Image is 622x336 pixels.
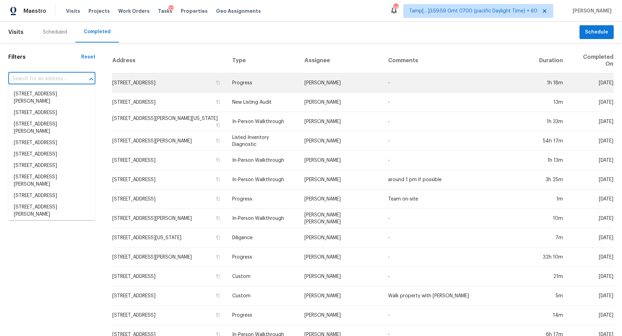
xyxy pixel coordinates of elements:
[568,170,614,189] td: [DATE]
[112,170,227,189] td: [STREET_ADDRESS]
[299,170,383,189] td: [PERSON_NAME]
[8,149,95,160] li: [STREET_ADDRESS]
[383,228,533,248] td: -
[533,48,568,73] th: Duration
[299,286,383,306] td: [PERSON_NAME]
[299,131,383,151] td: [PERSON_NAME]
[168,5,174,12] div: 22
[383,112,533,131] td: -
[8,171,95,190] li: [STREET_ADDRESS][PERSON_NAME]
[112,209,227,228] td: [STREET_ADDRESS][PERSON_NAME]
[383,267,533,286] td: -
[568,73,614,93] td: [DATE]
[299,48,383,73] th: Assignee
[227,73,299,93] td: Progress
[227,170,299,189] td: In-Person Walkthrough
[533,93,568,112] td: 13m
[227,189,299,209] td: Progress
[8,107,95,119] li: [STREET_ADDRESS]
[533,170,568,189] td: 3h 25m
[8,160,95,171] li: [STREET_ADDRESS]
[383,189,533,209] td: Team on-site
[215,99,221,105] button: Copy Address
[568,209,614,228] td: [DATE]
[112,112,227,131] td: [STREET_ADDRESS][PERSON_NAME][US_STATE]
[84,28,111,35] div: Completed
[216,8,261,15] span: Geo Assignments
[8,25,23,40] span: Visits
[568,93,614,112] td: [DATE]
[299,248,383,267] td: [PERSON_NAME]
[215,292,221,299] button: Copy Address
[568,286,614,306] td: [DATE]
[383,151,533,170] td: -
[227,228,299,248] td: Diligence
[8,202,95,220] li: [STREET_ADDRESS][PERSON_NAME]
[43,29,67,36] div: Scheduled
[215,176,221,183] button: Copy Address
[215,80,221,86] button: Copy Address
[112,131,227,151] td: [STREET_ADDRESS][PERSON_NAME]
[383,131,533,151] td: -
[8,74,76,84] input: Search for an address...
[215,273,221,279] button: Copy Address
[23,8,46,15] span: Maestro
[383,286,533,306] td: Walk property with [PERSON_NAME]
[215,215,221,221] button: Copy Address
[215,312,221,318] button: Copy Address
[570,8,612,15] span: [PERSON_NAME]
[568,131,614,151] td: [DATE]
[227,286,299,306] td: Custom
[215,254,221,260] button: Copy Address
[112,286,227,306] td: [STREET_ADDRESS]
[299,93,383,112] td: [PERSON_NAME]
[299,73,383,93] td: [PERSON_NAME]
[227,209,299,228] td: In-Person Walkthrough
[215,122,221,128] button: Copy Address
[533,286,568,306] td: 5m
[112,306,227,325] td: [STREET_ADDRESS]
[383,209,533,228] td: -
[299,267,383,286] td: [PERSON_NAME]
[81,54,95,60] div: Reset
[383,306,533,325] td: -
[227,112,299,131] td: In-Person Walkthrough
[533,112,568,131] td: 1h 33m
[299,112,383,131] td: [PERSON_NAME]
[181,8,208,15] span: Properties
[299,306,383,325] td: [PERSON_NAME]
[112,248,227,267] td: [STREET_ADDRESS][PERSON_NAME]
[112,151,227,170] td: [STREET_ADDRESS]
[227,267,299,286] td: Custom
[568,267,614,286] td: [DATE]
[299,151,383,170] td: [PERSON_NAME]
[112,48,227,73] th: Address
[568,48,614,73] th: Completed On
[8,137,95,149] li: [STREET_ADDRESS]
[568,228,614,248] td: [DATE]
[66,8,80,15] span: Visits
[299,189,383,209] td: [PERSON_NAME]
[533,228,568,248] td: 7m
[227,93,299,112] td: New Listing Audit
[533,306,568,325] td: 14m
[533,209,568,228] td: 10m
[112,93,227,112] td: [STREET_ADDRESS]
[8,119,95,137] li: [STREET_ADDRESS][PERSON_NAME]
[227,248,299,267] td: Progress
[585,28,608,37] span: Schedule
[383,73,533,93] td: -
[8,88,95,107] li: [STREET_ADDRESS][PERSON_NAME]
[227,48,299,73] th: Type
[227,131,299,151] td: Listed Inventory Diagnostic
[393,4,398,11] div: 640
[88,8,110,15] span: Projects
[568,248,614,267] td: [DATE]
[533,131,568,151] td: 54h 17m
[227,306,299,325] td: Progress
[533,151,568,170] td: 1h 13m
[8,190,95,202] li: [STREET_ADDRESS]
[568,306,614,325] td: [DATE]
[383,48,533,73] th: Comments
[158,9,172,13] span: Tasks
